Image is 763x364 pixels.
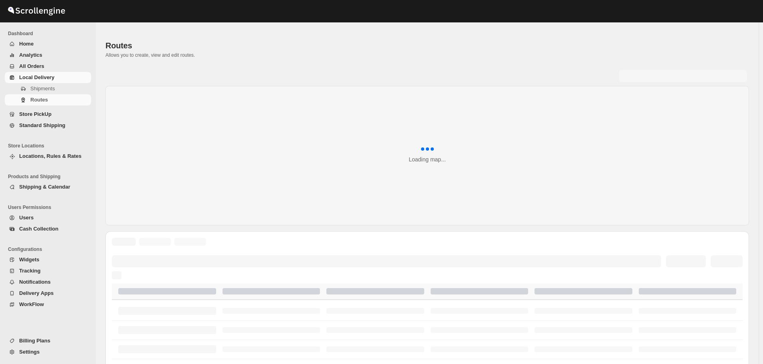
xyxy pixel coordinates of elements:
span: Billing Plans [19,338,50,344]
span: Dashboard [8,30,92,37]
span: Users [19,215,34,221]
span: Local Delivery [19,74,54,80]
span: Home [19,41,34,47]
span: Routes [30,97,48,103]
button: Shipments [5,83,91,94]
span: Analytics [19,52,42,58]
button: Users [5,212,91,223]
button: Routes [5,94,91,105]
span: Widgets [19,257,39,263]
span: Store PickUp [19,111,52,117]
button: Cash Collection [5,223,91,235]
span: Tracking [19,268,40,274]
button: Notifications [5,276,91,288]
button: Delivery Apps [5,288,91,299]
button: WorkFlow [5,299,91,310]
span: Store Locations [8,143,92,149]
span: Configurations [8,246,92,253]
span: Users Permissions [8,204,92,211]
span: Shipping & Calendar [19,184,70,190]
span: Products and Shipping [8,173,92,180]
button: Widgets [5,254,91,265]
span: Notifications [19,279,51,285]
span: Routes [105,41,132,50]
button: Locations, Rules & Rates [5,151,91,162]
button: All Orders [5,61,91,72]
p: Allows you to create, view and edit routes. [105,52,749,58]
div: Loading map... [409,155,446,163]
span: Cash Collection [19,226,58,232]
button: Tracking [5,265,91,276]
button: Settings [5,346,91,358]
span: Locations, Rules & Rates [19,153,81,159]
span: Delivery Apps [19,290,54,296]
button: Analytics [5,50,91,61]
span: WorkFlow [19,301,44,307]
button: Billing Plans [5,335,91,346]
span: All Orders [19,63,44,69]
span: Standard Shipping [19,122,66,128]
button: Shipping & Calendar [5,181,91,193]
span: Shipments [30,86,55,91]
span: Settings [19,349,40,355]
button: Home [5,38,91,50]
